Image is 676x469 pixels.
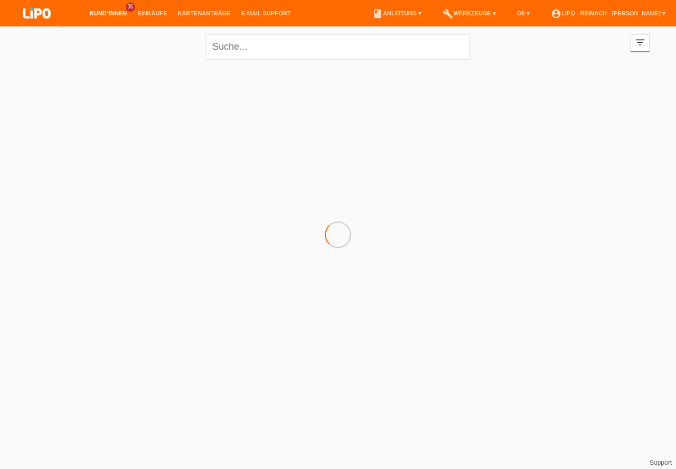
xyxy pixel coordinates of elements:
[650,459,672,466] a: Support
[11,22,63,30] a: LIPO pay
[437,10,501,16] a: buildWerkzeuge ▾
[443,8,453,19] i: build
[634,36,646,48] i: filter_list
[367,10,427,16] a: bookAnleitung ▾
[132,10,172,16] a: Einkäufe
[126,3,135,12] span: 36
[84,10,132,16] a: Kund*innen
[236,10,296,16] a: E-Mail Support
[546,10,671,16] a: account_circleLIPO - Reinach - [PERSON_NAME] ▾
[173,10,236,16] a: Kartenanträge
[206,34,470,59] input: Suche...
[372,8,383,19] i: book
[551,8,561,19] i: account_circle
[512,10,535,16] a: DE ▾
